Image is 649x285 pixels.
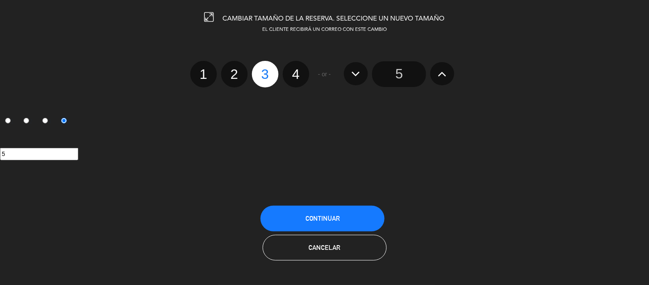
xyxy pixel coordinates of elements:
label: 3 [252,61,279,87]
label: 1 [190,61,217,87]
input: 1 [5,118,11,123]
button: Cancelar [263,235,387,261]
label: 4 [283,61,309,87]
input: 4 [61,118,67,123]
label: 4 [56,114,75,129]
span: - or - [318,69,331,79]
span: CAMBIAR TAMAÑO DE LA RESERVA. SELECCIONE UN NUEVO TAMAÑO [223,15,445,22]
span: Cancelar [309,244,341,251]
button: Continuar [261,206,385,231]
label: 2 [221,61,248,87]
label: 2 [19,114,38,129]
input: 3 [42,118,48,123]
input: 2 [24,118,29,123]
span: Continuar [305,215,340,222]
label: 3 [38,114,56,129]
span: EL CLIENTE RECIBIRÁ UN CORREO CON ESTE CAMBIO [262,27,387,32]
